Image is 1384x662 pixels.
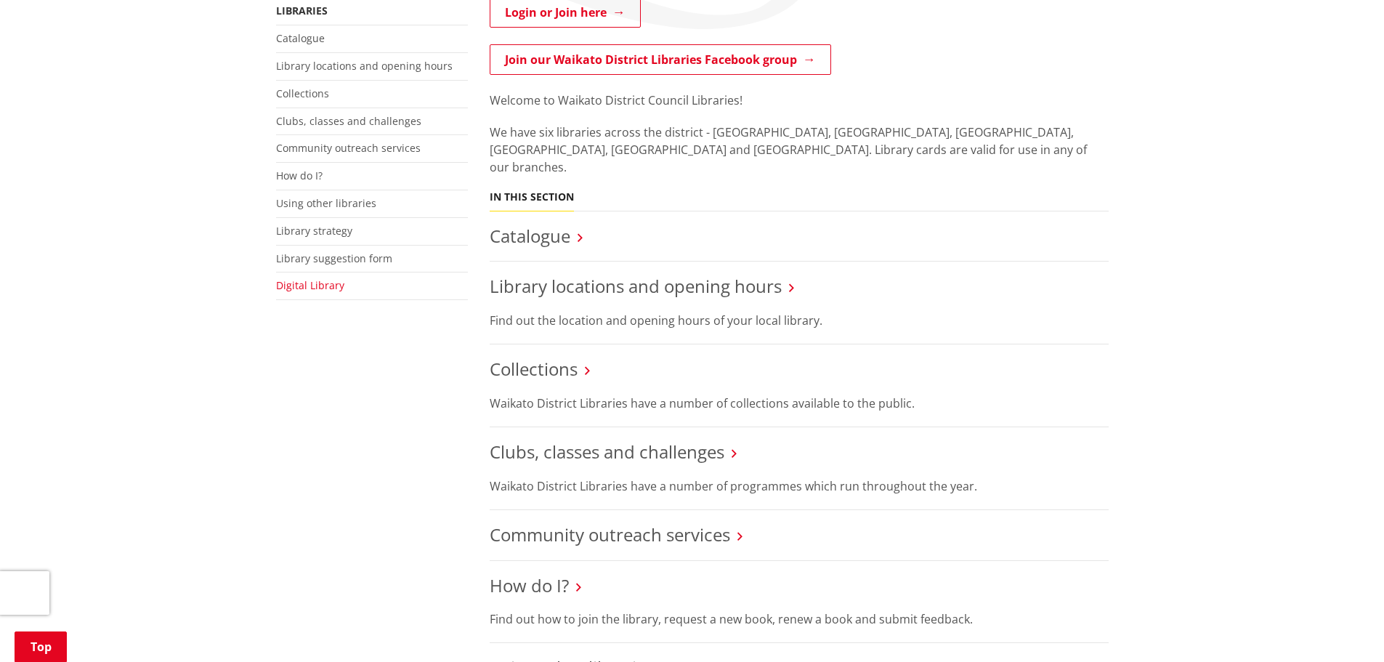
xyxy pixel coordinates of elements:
[490,573,569,597] a: How do I?
[490,124,1109,176] p: We have six libraries across the district - [GEOGRAPHIC_DATA], [GEOGRAPHIC_DATA], [GEOGRAPHIC_DAT...
[490,44,831,75] a: Join our Waikato District Libraries Facebook group
[276,169,323,182] a: How do I?
[490,440,724,464] a: Clubs, classes and challenges
[276,31,325,45] a: Catalogue
[276,86,329,100] a: Collections
[490,312,1109,329] p: Find out the location and opening hours of your local library.
[1317,601,1369,653] iframe: Messenger Launcher
[490,477,1109,495] p: Waikato District Libraries have a number of programmes which run throughout the year.
[490,92,1109,109] p: Welcome to Waikato District Council Libraries!
[490,357,578,381] a: Collections
[276,59,453,73] a: Library locations and opening hours
[490,395,1109,412] p: Waikato District Libraries have a number of collections available to the public.
[276,114,421,128] a: Clubs, classes and challenges
[276,141,421,155] a: Community outreach services
[276,4,328,17] a: Libraries
[490,274,782,298] a: Library locations and opening hours
[276,196,376,210] a: Using other libraries
[490,522,730,546] a: Community outreach services
[490,142,1087,175] span: ibrary cards are valid for use in any of our branches.
[15,631,67,662] a: Top
[276,224,352,238] a: Library strategy
[276,251,392,265] a: Library suggestion form
[490,224,570,248] a: Catalogue
[276,278,344,292] a: Digital Library
[490,610,1109,628] p: Find out how to join the library, request a new book, renew a book and submit feedback.
[490,191,574,203] h5: In this section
